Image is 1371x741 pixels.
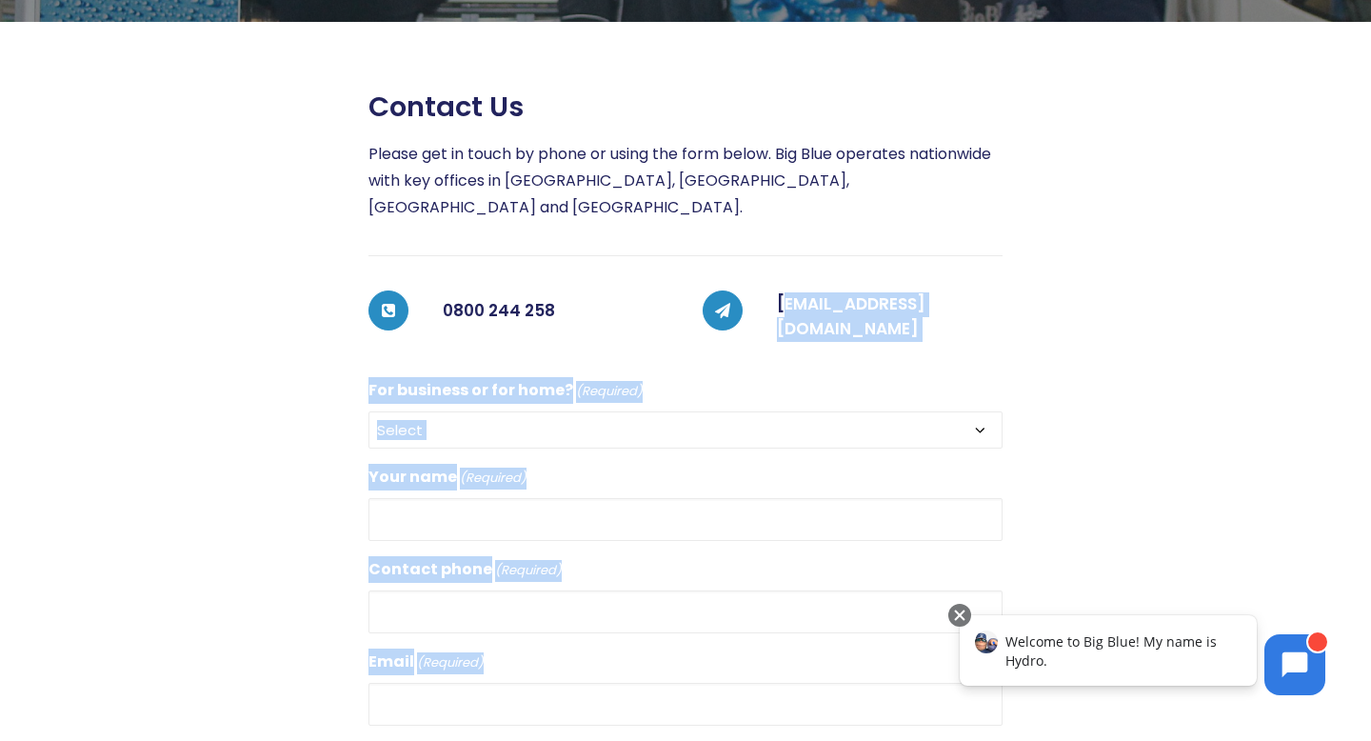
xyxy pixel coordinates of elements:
p: Please get in touch by phone or using the form below. Big Blue operates nationwide with key offic... [368,141,1003,221]
h5: 0800 244 258 [443,292,668,330]
label: Email [368,649,484,675]
span: (Required) [494,560,563,582]
span: Contact us [368,90,524,124]
label: Your name [368,464,527,491]
span: (Required) [459,468,527,490]
label: Contact phone [368,556,562,583]
a: [EMAIL_ADDRESS][DOMAIN_NAME] [777,292,925,340]
label: For business or for home? [368,377,643,404]
span: (Required) [416,652,485,674]
iframe: Chatbot [940,600,1344,714]
span: (Required) [575,381,644,403]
